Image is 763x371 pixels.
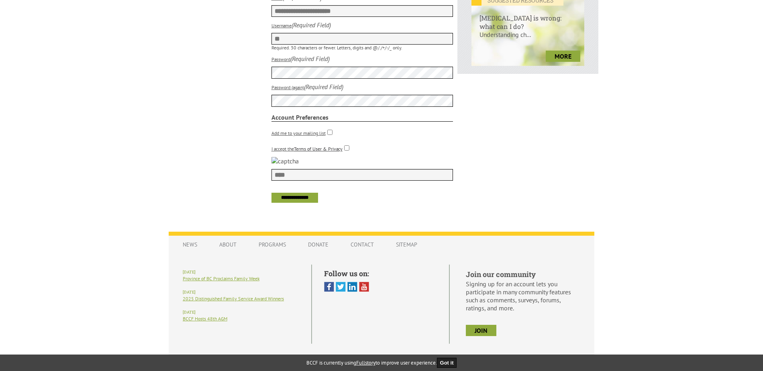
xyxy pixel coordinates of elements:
h5: Join our community [466,269,580,279]
img: Facebook [324,282,334,292]
label: Add me to your mailing list [271,130,326,136]
a: 2025 Distinguished Family Service Award Winners [183,296,284,302]
label: I accept the [271,146,343,152]
a: join [466,325,496,336]
p: Required. 30 characters or fewer. Letters, digits and @/./+/-/_ only. [271,45,453,51]
a: Contact [343,237,382,252]
label: Username [271,22,292,29]
label: Password (again) [271,84,304,90]
img: captcha [271,157,299,165]
img: You Tube [359,282,369,292]
h6: [MEDICAL_DATA] is wrong: what can I do? [471,6,584,31]
h6: [DATE] [183,310,299,315]
button: Got it [437,358,457,368]
i: (Required Field) [290,55,330,63]
h5: Follow us on: [324,269,437,278]
a: Donate [300,237,337,252]
p: Signing up for an account lets you participate in many community features such as comments, surve... [466,280,580,312]
img: Linked In [347,282,357,292]
i: (Required Field) [304,83,343,91]
img: Twitter [336,282,346,292]
p: Understanding ch... [471,31,584,47]
strong: Account Preferences [271,113,453,122]
a: Programs [251,237,294,252]
a: Terms of User & Privacy [294,146,343,152]
a: Province of BC Proclaims Family Week [183,275,259,281]
i: (Required Field) [292,21,331,29]
a: Fullstory [356,359,375,366]
h6: [DATE] [183,289,299,295]
h6: [DATE] [183,269,299,275]
a: Sitemap [388,237,425,252]
a: News [175,237,205,252]
a: more [546,51,580,62]
label: Password [271,56,290,62]
a: About [211,237,245,252]
a: BCCF Hosts 48th AGM [183,316,227,322]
